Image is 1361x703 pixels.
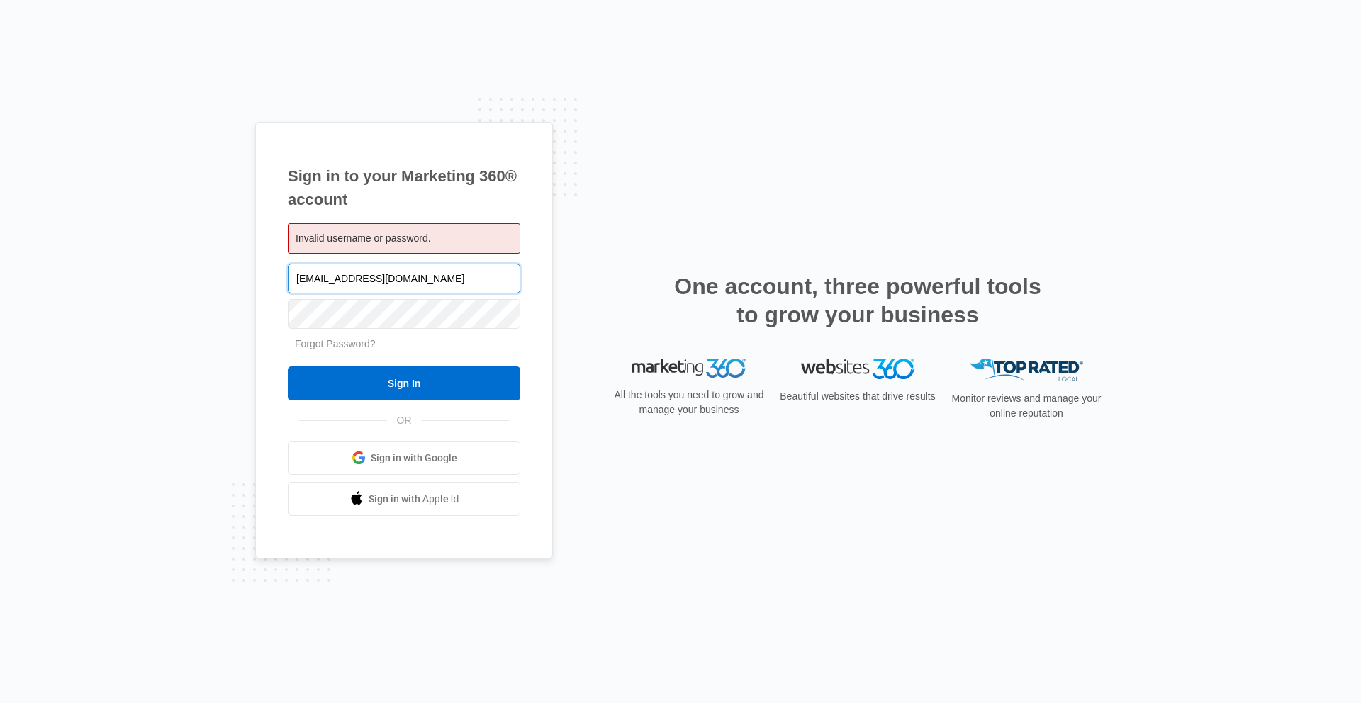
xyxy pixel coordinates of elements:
input: Email [288,264,520,293]
h1: Sign in to your Marketing 360® account [288,164,520,211]
span: Sign in with Google [371,451,457,466]
h2: One account, three powerful tools to grow your business [670,272,1046,329]
img: Top Rated Local [970,359,1083,382]
p: Monitor reviews and manage your online reputation [947,391,1106,421]
img: Marketing 360 [632,359,746,378]
span: OR [387,413,422,428]
a: Sign in with Google [288,441,520,475]
span: Sign in with Apple Id [369,492,459,507]
p: Beautiful websites that drive results [778,389,937,404]
input: Sign In [288,366,520,400]
a: Sign in with Apple Id [288,482,520,516]
img: Websites 360 [801,359,914,379]
span: Invalid username or password. [296,232,431,244]
a: Forgot Password? [295,338,376,349]
p: All the tools you need to grow and manage your business [610,388,768,417]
